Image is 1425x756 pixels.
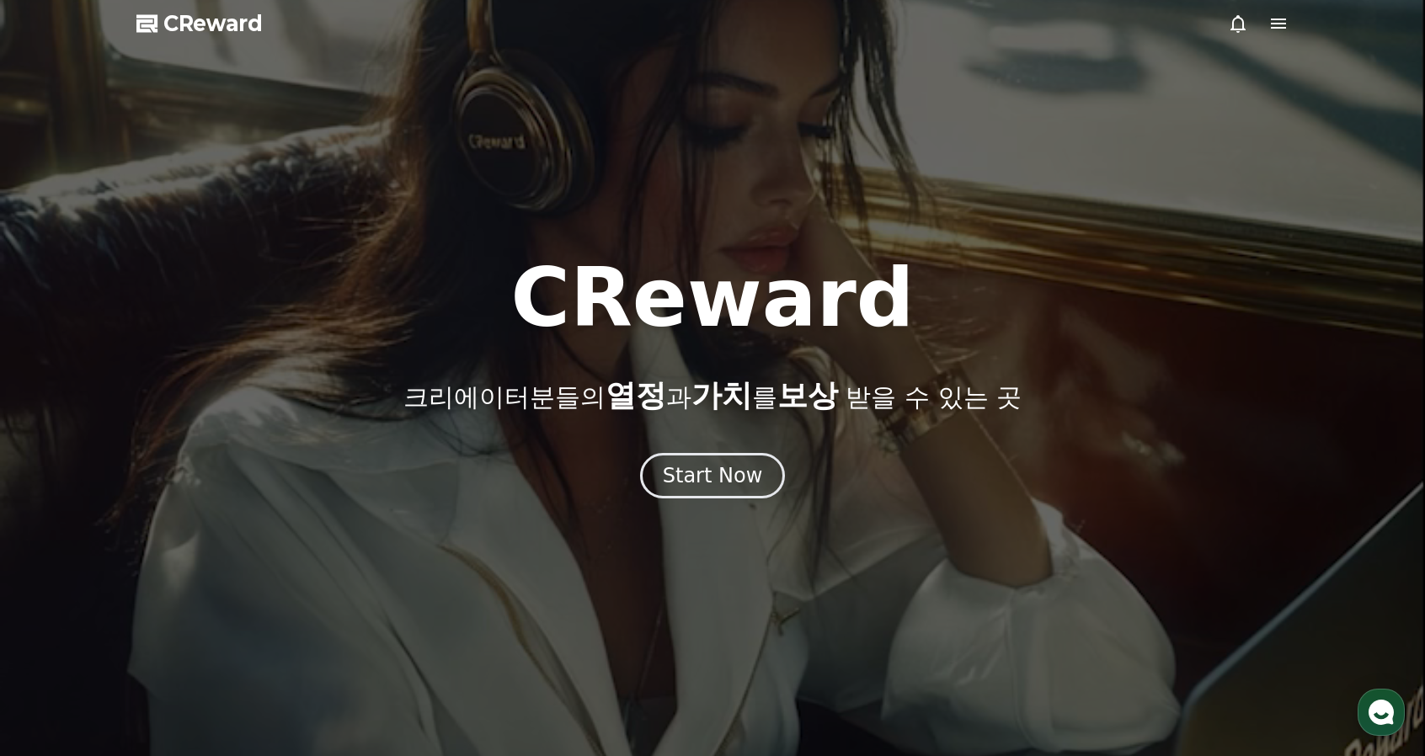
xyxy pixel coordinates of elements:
[403,379,1022,413] p: 크리에이터분들의 과 를 받을 수 있는 곳
[510,258,914,338] h1: CReward
[163,10,263,37] span: CReward
[606,378,666,413] span: 열정
[136,10,263,37] a: CReward
[640,453,786,498] button: Start Now
[663,462,763,489] div: Start Now
[640,470,786,486] a: Start Now
[777,378,838,413] span: 보상
[691,378,752,413] span: 가치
